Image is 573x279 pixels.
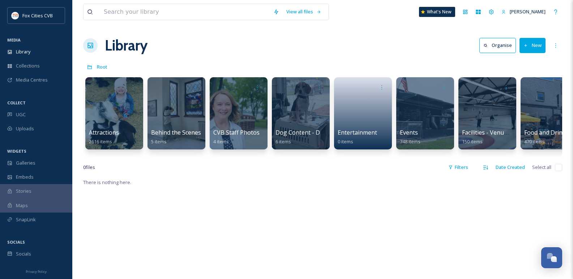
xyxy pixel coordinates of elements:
span: Fox Cities CVB [22,12,53,19]
span: 6 items [275,138,291,145]
span: WIDGETS [7,148,26,154]
span: SOCIALS [7,239,25,245]
img: images.png [12,12,19,19]
span: Uploads [16,125,34,132]
div: Date Created [492,160,529,174]
span: Privacy Policy [26,269,47,274]
span: 150 items [462,138,483,145]
span: [PERSON_NAME] [510,8,546,15]
a: Privacy Policy [26,267,47,275]
a: Behind the Scenes5 items [151,129,201,145]
span: Embeds [16,174,34,180]
a: Food and Drink470 items [524,129,566,145]
a: Events748 items [400,129,420,145]
span: SnapLink [16,216,36,223]
span: Collections [16,62,40,69]
span: Root [97,64,107,70]
span: Maps [16,202,28,209]
span: 5 items [151,138,167,145]
span: 748 items [400,138,420,145]
a: CVB Staff Photos4 items [213,129,260,145]
span: Galleries [16,160,35,166]
span: 470 items [524,138,545,145]
button: Open Chat [541,247,562,268]
a: What's New [419,7,455,17]
a: Root [97,62,107,71]
a: Library [105,35,147,56]
span: 0 items [338,138,353,145]
span: Behind the Scenes [151,128,201,136]
a: View all files [283,5,325,19]
span: Socials [16,250,31,257]
span: Events [400,128,418,136]
span: COLLECT [7,100,26,105]
button: New [519,38,546,53]
span: Stories [16,188,31,195]
span: Select all [532,164,551,171]
span: 4 items [213,138,229,145]
span: Media Centres [16,77,48,83]
button: Organise [479,38,516,53]
span: Dog Content - Dog Friendly [275,128,350,136]
span: Library [16,48,30,55]
span: CVB Staff Photos [213,128,260,136]
span: Food and Drink [524,128,566,136]
span: UGC [16,111,26,118]
div: Filters [445,160,472,174]
span: 2616 items [89,138,112,145]
a: Facilities - Venues - Meeting Spaces150 items [462,129,558,145]
a: Entertainment0 items [338,129,377,145]
span: 0 file s [83,164,95,171]
input: Search your library [100,4,270,20]
span: MEDIA [7,37,21,43]
span: Attractions [89,128,119,136]
span: Entertainment [338,128,377,136]
a: Dog Content - Dog Friendly6 items [275,129,350,145]
span: Facilities - Venues - Meeting Spaces [462,128,558,136]
span: There is nothing here. [83,179,131,186]
a: Attractions2616 items [89,129,119,145]
a: [PERSON_NAME] [498,5,549,19]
